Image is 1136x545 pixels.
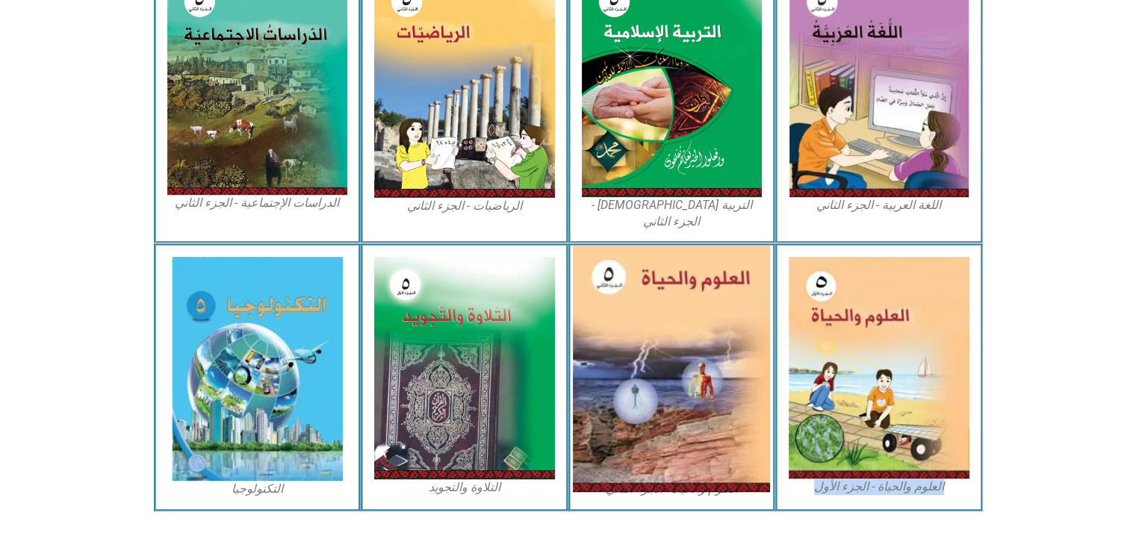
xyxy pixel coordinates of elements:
figcaption: العلوم والحياة - الجزء الأول [789,479,969,495]
figcaption: الرياضيات - الجزء الثاني [374,198,555,214]
figcaption: الدراسات الإجتماعية - الجزء الثاني [167,195,348,211]
figcaption: التلاوة والتجويد [374,479,555,496]
figcaption: التربية [DEMOGRAPHIC_DATA] - الجزء الثاني [582,197,763,231]
figcaption: اللغة العربية - الجزء الثاني [789,197,969,214]
figcaption: التكنولوجيا [167,481,348,497]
